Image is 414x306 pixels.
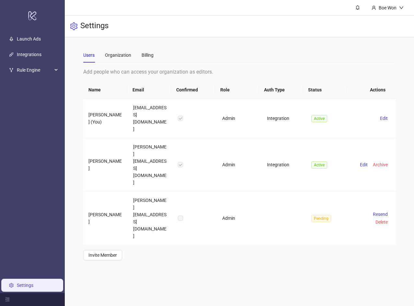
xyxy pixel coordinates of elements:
[375,219,388,225] span: Delete
[380,116,388,121] span: Edit
[355,5,360,10] span: bell
[262,138,306,192] td: Integration
[217,99,262,138] td: Admin
[83,81,127,99] th: Name
[370,161,390,169] button: Archive
[83,250,122,260] button: Invite Member
[105,52,131,59] div: Organization
[373,162,388,167] span: Archive
[217,138,262,192] td: Admin
[399,6,404,10] span: down
[373,212,388,217] span: Resend
[373,218,390,226] button: Delete
[17,36,41,41] a: Launch Ads
[311,161,327,169] span: Active
[357,161,370,169] button: Edit
[311,215,331,222] span: Pending
[128,138,173,192] td: [PERSON_NAME][EMAIL_ADDRESS][DOMAIN_NAME]
[128,192,173,245] td: [PERSON_NAME][EMAIL_ADDRESS][DOMAIN_NAME]
[171,81,215,99] th: Confirmed
[262,99,306,138] td: Integration
[5,297,10,302] span: menu-fold
[83,52,95,59] div: Users
[128,99,173,138] td: [EMAIL_ADDRESS][DOMAIN_NAME]
[83,192,128,245] td: [PERSON_NAME]
[70,22,78,30] span: setting
[372,6,376,10] span: user
[376,4,399,11] div: Boe Won
[80,21,109,32] h3: Settings
[217,192,262,245] td: Admin
[347,81,390,99] th: Actions
[17,52,41,57] a: Integrations
[303,81,347,99] th: Status
[127,81,171,99] th: Email
[360,162,368,167] span: Edit
[370,210,390,218] button: Resend
[83,68,395,76] div: Add people who can access your organization as editors.
[9,68,14,72] span: fork
[142,52,154,59] div: Billing
[83,138,128,192] td: [PERSON_NAME]
[259,81,303,99] th: Auth Type
[83,99,128,138] td: [PERSON_NAME] (You)
[311,115,327,122] span: Active
[377,114,390,122] button: Edit
[215,81,259,99] th: Role
[88,253,117,258] span: Invite Member
[17,283,33,288] a: Settings
[17,64,52,76] span: Rule Engine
